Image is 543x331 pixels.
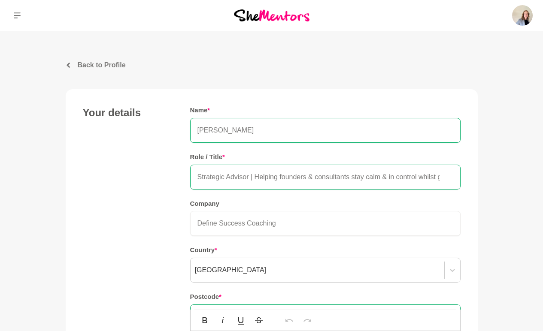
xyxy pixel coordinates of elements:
[215,312,231,329] button: Italic (⌘I)
[190,293,461,301] h5: Postcode
[190,165,461,190] input: Role / Title
[197,312,213,329] button: Bold (⌘B)
[190,246,461,254] h5: Country
[83,106,173,119] h4: Your details
[66,60,478,70] a: Back to Profile
[190,118,461,143] input: Name
[281,312,297,329] button: Undo (⌘Z)
[190,200,461,208] h5: Company
[190,153,461,161] h5: Role / Title
[78,60,126,70] p: Back to Profile
[190,106,461,114] h5: Name
[251,312,267,329] button: Strikethrough (⌘S)
[233,312,249,329] button: Underline (⌘U)
[190,211,461,236] input: Company
[299,312,315,329] button: Redo (⌘⇧Z)
[195,265,267,275] div: [GEOGRAPHIC_DATA]
[234,9,309,21] img: She Mentors Logo
[190,304,461,329] input: Postcode
[512,5,533,26] img: Sarah Howell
